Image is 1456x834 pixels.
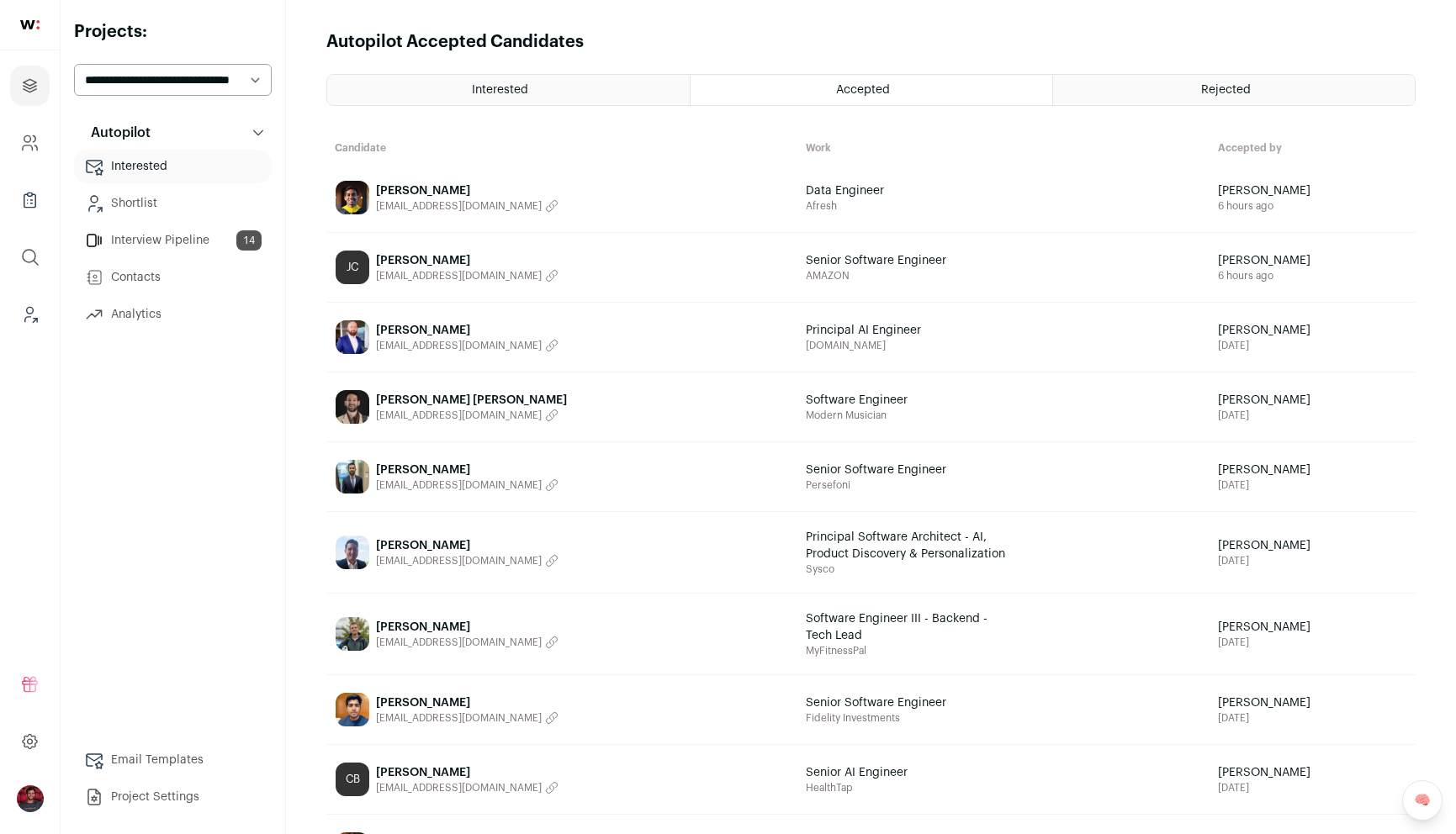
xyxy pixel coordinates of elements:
span: [PERSON_NAME] [1218,619,1407,636]
img: 221213-medium_jpg [17,785,44,812]
h2: Projects: [74,20,272,44]
img: wellfound-shorthand-0d5821cbd27db2630d0214b213865d53afaa358527fdda9d0ea32b1df1b89c2c.svg [20,20,40,29]
span: [PERSON_NAME] [1218,537,1407,554]
span: 6 hours ago [1218,269,1407,282]
a: Interested [74,150,272,183]
span: [PERSON_NAME] [1218,252,1407,269]
img: c6713f341d38c6463cce5aa48d5f8501d0a41bd85af79b2cbd76de14d4749092.jpg [336,693,369,726]
a: [PERSON_NAME] [EMAIL_ADDRESS][DOMAIN_NAME] [327,513,797,592]
span: Data Engineer [806,182,1008,199]
span: [DATE] [1218,636,1407,649]
span: [PERSON_NAME] [1218,462,1407,478]
a: Project Settings [74,780,272,814]
button: Open dropdown [17,785,44,812]
button: [EMAIL_ADDRESS][DOMAIN_NAME] [376,711,559,725]
div: JC [336,251,369,284]
button: [EMAIL_ADDRESS][DOMAIN_NAME] [376,409,567,422]
span: Principal Software Architect - AI, Product Discovery & Personalization [806,529,1008,562]
span: MyFitnessPal [806,644,1201,657]
span: Software Engineer [806,392,1008,409]
span: Modern Musician [806,409,1201,422]
span: [EMAIL_ADDRESS][DOMAIN_NAME] [376,554,542,567]
th: Candidate [326,133,797,163]
span: Rejected [1201,84,1251,96]
a: 🧠 [1402,780,1443,821]
img: 37a1a58f9323e6348431036db3464b86a52224c2328e748ab2f75863f81cf9f3.jpg [336,181,369,214]
a: [PERSON_NAME] [EMAIL_ADDRESS][DOMAIN_NAME] [327,304,797,371]
span: [PERSON_NAME] [376,462,559,478]
span: Persefoni [806,478,1201,492]
span: [EMAIL_ADDRESS][DOMAIN_NAME] [376,781,542,794]
span: Interested [472,84,528,96]
span: 14 [236,230,262,251]
a: Shortlist [74,187,272,220]
div: CB [336,763,369,796]
span: [EMAIL_ADDRESS][DOMAIN_NAME] [376,269,542,282]
span: Sysco [806,562,1201,576]
a: Leads (Backoffice) [10,294,50,335]
span: [DOMAIN_NAME] [806,339,1201,352]
span: [PERSON_NAME] [376,322,559,339]
span: [DATE] [1218,478,1407,492]
span: [EMAIL_ADDRESS][DOMAIN_NAME] [376,478,542,492]
span: AMAZON [806,269,1201,282]
th: Work [797,133,1210,163]
span: [EMAIL_ADDRESS][DOMAIN_NAME] [376,199,542,213]
button: [EMAIL_ADDRESS][DOMAIN_NAME] [376,781,559,794]
span: [PERSON_NAME] [1218,764,1407,781]
p: Autopilot [81,123,151,143]
img: af7114c73c2fb0281594f39037082aa01f0031abbb91140f69625243c1407ce4 [336,390,369,424]
span: Fidelity Investments [806,711,1201,725]
span: [PERSON_NAME] [376,182,559,199]
span: Senior Software Engineer [806,462,1008,478]
span: Senior Software Engineer [806,694,1008,711]
a: [PERSON_NAME] [EMAIL_ADDRESS][DOMAIN_NAME] [327,676,797,743]
button: Autopilot [74,116,272,150]
span: [EMAIL_ADDRESS][DOMAIN_NAME] [376,339,542,352]
span: 6 hours ago [1218,199,1407,213]
span: [PERSON_NAME] [376,252,559,269]
span: [PERSON_NAME] [376,619,559,636]
a: [PERSON_NAME] [PERSON_NAME] [EMAIL_ADDRESS][DOMAIN_NAME] [327,373,797,441]
span: [DATE] [1218,781,1407,794]
span: Principal AI Engineer [806,322,1008,339]
button: [EMAIL_ADDRESS][DOMAIN_NAME] [376,478,559,492]
button: [EMAIL_ADDRESS][DOMAIN_NAME] [376,199,559,213]
span: [PERSON_NAME] [376,537,559,554]
button: [EMAIL_ADDRESS][DOMAIN_NAME] [376,554,559,567]
span: [DATE] [1218,711,1407,725]
a: Projects [10,66,50,106]
span: [PERSON_NAME] [PERSON_NAME] [376,392,567,409]
span: HealthTap [806,781,1201,794]
span: [PERSON_NAME] [376,694,559,711]
span: Accepted [836,84,890,96]
th: Accepted by [1210,133,1416,163]
span: [PERSON_NAME] [1218,182,1407,199]
h1: Autopilot Accepted Candidates [326,30,584,54]
img: b8567a7b48ee3cd92390958dd055aac8e4edd23ebfba366679e489fd37cf0a46.jpg [336,460,369,494]
a: Rejected [1053,75,1415,105]
a: Company and ATS Settings [10,123,50,163]
a: Contacts [74,261,272,294]
img: 75e573eead589ec26435c32da89573b05840365b6391ab563c9b337a7a7a3ee4 [336,320,369,354]
img: 6068488f2312c2ade19b5705085ebc7b65f0dcca05dfc62ee9501e452ef3fb90.jpg [336,536,369,569]
img: 7cdacd0f22c2b8e063cf76b6a5d1720dae4b967614ed010765c8e50f10b8a0e5.jpg [336,617,369,651]
a: Interested [327,75,690,105]
span: [EMAIL_ADDRESS][DOMAIN_NAME] [376,711,542,725]
span: Afresh [806,199,1201,213]
button: [EMAIL_ADDRESS][DOMAIN_NAME] [376,339,559,352]
button: [EMAIL_ADDRESS][DOMAIN_NAME] [376,269,559,282]
span: [DATE] [1218,554,1407,567]
a: CB [PERSON_NAME] [EMAIL_ADDRESS][DOMAIN_NAME] [327,746,797,813]
a: Interview Pipeline14 [74,224,272,257]
span: [PERSON_NAME] [1218,392,1407,409]
a: Company Lists [10,180,50,220]
a: JC [PERSON_NAME] [EMAIL_ADDRESS][DOMAIN_NAME] [327,234,797,301]
span: [PERSON_NAME] [1218,694,1407,711]
span: Senior Software Engineer [806,252,1008,269]
span: Senior AI Engineer [806,764,1008,781]
span: [EMAIL_ADDRESS][DOMAIN_NAME] [376,636,542,649]
span: [PERSON_NAME] [376,764,559,781]
span: [DATE] [1218,339,1407,352]
span: [PERSON_NAME] [1218,322,1407,339]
